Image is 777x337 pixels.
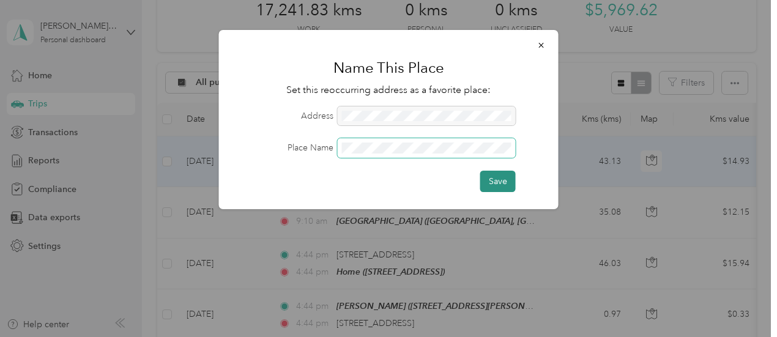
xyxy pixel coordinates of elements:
[236,83,541,98] p: Set this reoccurring address as a favorite place:
[708,268,777,337] iframe: Everlance-gr Chat Button Frame
[480,171,516,192] button: Save
[236,53,541,83] h1: Name This Place
[236,141,333,154] label: Place Name
[236,109,333,122] label: Address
